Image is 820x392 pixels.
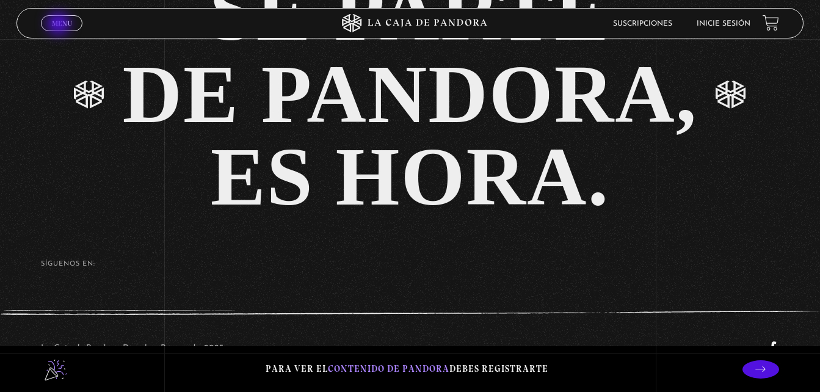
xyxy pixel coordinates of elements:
[697,20,750,27] a: Inicie sesión
[41,261,779,267] h4: SÍguenos en:
[41,341,223,359] p: La Caja de Pandora, Derechos Reservados 2025
[266,361,548,377] p: Para ver el debes registrarte
[52,20,72,27] span: Menu
[613,20,672,27] a: Suscripciones
[328,363,449,374] span: contenido de Pandora
[763,15,779,31] a: View your shopping cart
[48,30,76,38] span: Cerrar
